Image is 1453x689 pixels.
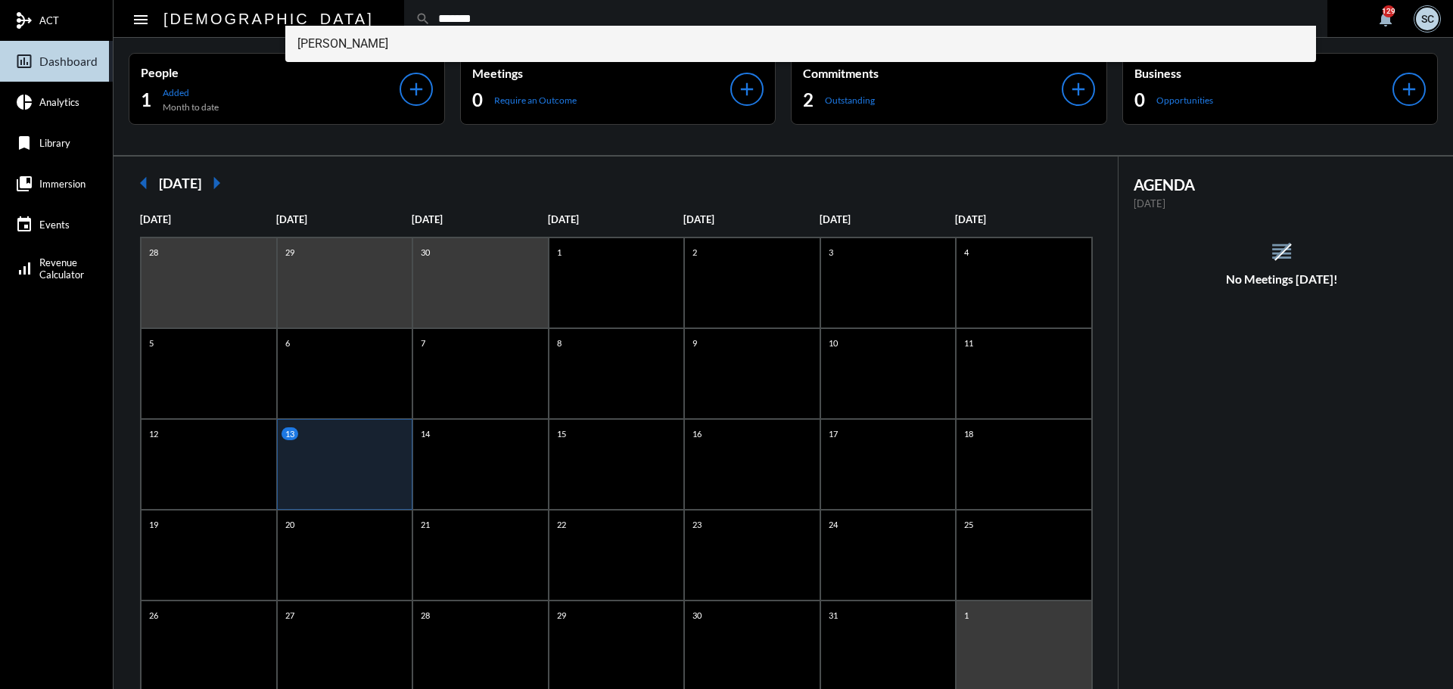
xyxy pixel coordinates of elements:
[1383,5,1395,17] div: 129
[159,175,201,191] h2: [DATE]
[15,52,33,70] mat-icon: insert_chart_outlined
[39,14,59,26] span: ACT
[406,79,427,100] mat-icon: add
[15,93,33,111] mat-icon: pie_chart
[282,518,298,531] p: 20
[689,518,705,531] p: 23
[39,54,98,68] span: Dashboard
[548,213,684,225] p: [DATE]
[39,219,70,231] span: Events
[689,337,701,349] p: 9
[15,216,33,234] mat-icon: event
[825,427,842,440] p: 17
[803,88,814,112] h2: 2
[15,175,33,193] mat-icon: collections_bookmark
[553,609,570,622] p: 29
[689,609,705,622] p: 30
[553,427,570,440] p: 15
[1068,79,1089,100] mat-icon: add
[15,259,33,278] mat-icon: signal_cellular_alt
[553,337,565,349] p: 8
[472,88,483,112] h2: 0
[412,213,548,225] p: [DATE]
[1156,95,1213,106] p: Opportunities
[201,168,232,198] mat-icon: arrow_right
[163,101,219,113] p: Month to date
[145,518,162,531] p: 19
[955,213,1091,225] p: [DATE]
[145,609,162,622] p: 26
[960,427,977,440] p: 18
[145,427,162,440] p: 12
[689,246,701,259] p: 2
[553,518,570,531] p: 22
[825,609,842,622] p: 31
[39,137,70,149] span: Library
[417,246,434,259] p: 30
[960,246,972,259] p: 4
[417,518,434,531] p: 21
[1119,272,1446,286] h5: No Meetings [DATE]!
[297,26,1305,62] span: [PERSON_NAME]
[282,427,298,440] p: 13
[1269,239,1294,264] mat-icon: reorder
[736,79,758,100] mat-icon: add
[494,95,577,106] p: Require an Outcome
[276,213,412,225] p: [DATE]
[472,66,731,80] p: Meetings
[15,134,33,152] mat-icon: bookmark
[132,11,150,29] mat-icon: Side nav toggle icon
[960,337,977,349] p: 11
[145,246,162,259] p: 28
[39,256,84,281] span: Revenue Calculator
[820,213,956,225] p: [DATE]
[129,168,159,198] mat-icon: arrow_left
[141,88,151,112] h2: 1
[553,246,565,259] p: 1
[15,11,33,29] mat-icon: mediation
[825,95,875,106] p: Outstanding
[39,178,86,190] span: Immersion
[282,337,294,349] p: 6
[825,518,842,531] p: 24
[282,246,298,259] p: 29
[140,213,276,225] p: [DATE]
[1399,79,1420,100] mat-icon: add
[417,337,429,349] p: 7
[825,337,842,349] p: 10
[825,246,837,259] p: 3
[417,427,434,440] p: 14
[282,609,298,622] p: 27
[1416,8,1439,30] div: SC
[683,213,820,225] p: [DATE]
[1134,88,1145,112] h2: 0
[1134,175,1431,194] h2: AGENDA
[141,65,400,79] p: People
[689,427,705,440] p: 16
[1134,197,1431,209] p: [DATE]
[960,518,977,531] p: 25
[803,66,1062,80] p: Commitments
[1377,10,1395,28] mat-icon: notifications
[39,96,79,108] span: Analytics
[415,11,431,26] mat-icon: search
[163,7,374,31] h2: [DEMOGRAPHIC_DATA]
[417,609,434,622] p: 28
[1134,66,1393,80] p: Business
[163,87,219,98] p: Added
[145,337,157,349] p: 5
[960,609,972,622] p: 1
[126,4,156,34] button: Toggle sidenav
